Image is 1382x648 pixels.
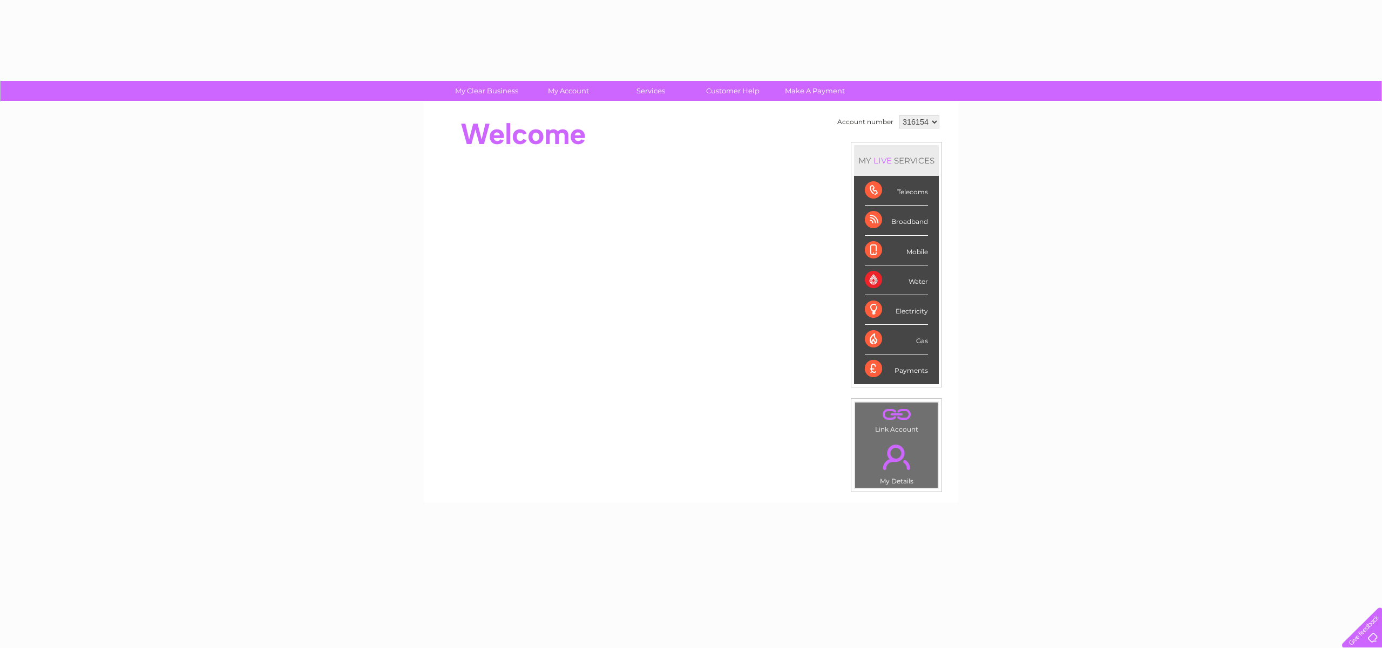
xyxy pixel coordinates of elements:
a: Services [606,81,695,101]
a: My Clear Business [442,81,531,101]
div: Mobile [865,236,928,265]
td: Account number [835,113,896,131]
div: Water [865,265,928,295]
div: MY SERVICES [854,145,939,176]
div: Gas [865,325,928,354]
div: Payments [865,354,928,384]
a: Customer Help [688,81,777,101]
a: . [858,405,935,424]
a: My Account [524,81,613,101]
a: . [858,438,935,476]
div: Broadband [865,206,928,235]
div: Telecoms [865,176,928,206]
div: LIVE [871,155,894,166]
a: Make A Payment [770,81,859,101]
td: Link Account [855,402,938,436]
td: My Details [855,435,938,488]
div: Electricity [865,295,928,325]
